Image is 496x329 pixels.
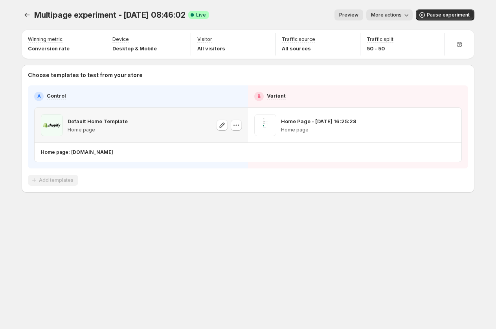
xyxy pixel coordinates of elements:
p: Visitor [197,36,212,43]
p: Home page [281,127,356,133]
span: Preview [339,12,358,18]
button: Experiments [22,9,33,20]
span: Multipage experiment - [DATE] 08:46:02 [34,10,185,20]
img: Default Home Template [41,114,63,136]
p: Control [47,92,66,100]
p: Winning metric [28,36,62,43]
button: Pause experiment [416,9,474,20]
p: Home page [68,127,128,133]
img: Home Page - Sep 14, 16:25:28 [254,114,276,136]
p: 50 - 50 [367,44,393,52]
p: Device [112,36,129,43]
p: Home Page - [DATE] 16:25:28 [281,117,356,125]
p: Default Home Template [68,117,128,125]
button: More actions [366,9,413,20]
h2: B [257,93,261,100]
button: Preview [334,9,363,20]
span: Pause experiment [427,12,470,18]
p: Variant [267,92,286,100]
p: Conversion rate [28,44,70,52]
span: Live [196,12,206,18]
p: Choose templates to test from your store [28,71,468,79]
h2: A [37,93,41,100]
p: All visitors [197,44,225,52]
p: Desktop & Mobile [112,44,157,52]
span: More actions [371,12,402,18]
p: All sources [282,44,315,52]
p: Traffic split [367,36,393,43]
p: Home page: [DOMAIN_NAME] [41,149,113,155]
p: Traffic source [282,36,315,43]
